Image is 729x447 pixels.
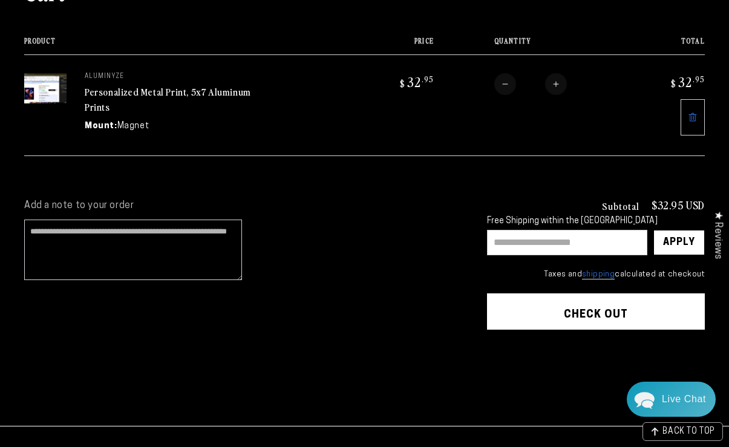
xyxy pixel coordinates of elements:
[487,269,705,281] small: Taxes and calculated at checkout
[706,201,729,269] div: Click to open Judge.me floating reviews tab
[516,73,545,95] input: Quantity for Personalized Metal Print, 5x7 Aluminum Prints
[652,200,705,210] p: $32.95 USD
[582,270,615,279] a: shipping
[398,73,434,90] bdi: 32
[117,120,149,132] dd: Magnet
[24,200,463,212] label: Add a note to your order
[693,74,705,84] sup: .95
[422,74,434,84] sup: .95
[669,73,705,90] bdi: 32
[662,428,715,436] span: BACK TO TOP
[85,85,251,114] a: Personalized Metal Print, 5x7 Aluminum Prints
[487,217,705,227] div: Free Shipping within the [GEOGRAPHIC_DATA]
[24,37,356,54] th: Product
[24,73,67,103] img: 5"x7" Rectangle White Glossy Aluminyzed Photo
[681,99,705,135] a: Remove 5"x7" Rectangle White Glossy Aluminyzed Photo
[400,77,405,90] span: $
[85,120,117,132] dt: Mount:
[487,353,705,380] iframe: PayPal-paypal
[356,37,434,54] th: Price
[627,37,705,54] th: Total
[487,293,705,330] button: Check out
[662,382,706,417] div: Contact Us Directly
[602,201,639,210] h3: Subtotal
[85,73,266,80] p: aluminyze
[627,382,716,417] div: Chat widget toggle
[434,37,627,54] th: Quantity
[671,77,676,90] span: $
[663,230,695,255] div: Apply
